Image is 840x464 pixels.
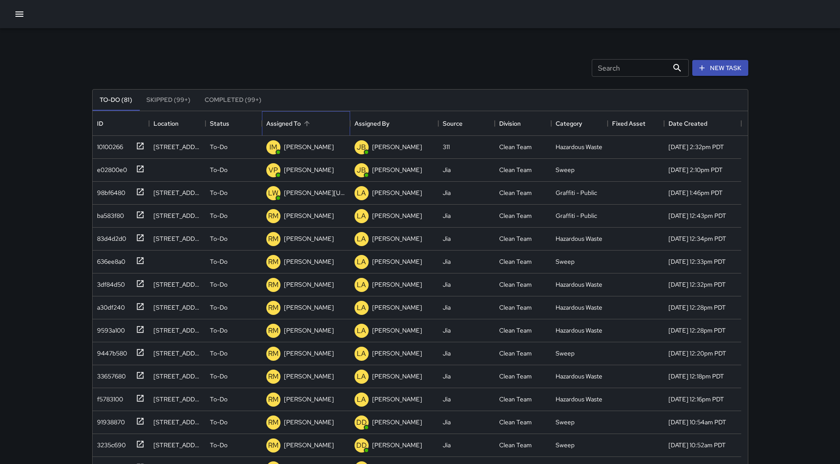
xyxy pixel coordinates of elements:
[372,395,422,404] p: [PERSON_NAME]
[556,165,575,174] div: Sweep
[443,303,451,312] div: Jia
[210,349,228,358] p: To-Do
[499,326,532,335] div: Clean Team
[372,303,422,312] p: [PERSON_NAME]
[668,349,726,358] div: 9/24/2025, 12:20pm PDT
[357,303,366,313] p: LA
[551,111,608,136] div: Category
[556,441,575,449] div: Sweep
[93,208,124,220] div: ba583f80
[284,280,334,289] p: [PERSON_NAME]
[357,211,366,221] p: LA
[93,299,125,312] div: a30df240
[443,211,451,220] div: Jia
[372,372,422,381] p: [PERSON_NAME]
[97,111,103,136] div: ID
[499,303,532,312] div: Clean Team
[668,111,707,136] div: Date Created
[357,142,366,153] p: JB
[284,234,334,243] p: [PERSON_NAME]
[499,111,521,136] div: Division
[668,326,726,335] div: 9/24/2025, 12:28pm PDT
[668,372,724,381] div: 9/24/2025, 12:18pm PDT
[372,211,422,220] p: [PERSON_NAME]
[266,111,301,136] div: Assigned To
[269,165,278,176] p: VP
[443,441,451,449] div: Jia
[93,231,126,243] div: 83d4d2d0
[668,441,726,449] div: 9/24/2025, 10:52am PDT
[499,372,532,381] div: Clean Team
[284,349,334,358] p: [PERSON_NAME]
[355,111,389,136] div: Assigned By
[301,117,313,130] button: Sort
[268,371,279,382] p: RM
[668,234,726,243] div: 9/24/2025, 12:34pm PDT
[139,90,198,111] button: Skipped (99+)
[268,348,279,359] p: RM
[153,395,201,404] div: 540 Van Ness Avenue
[153,234,201,243] div: 580 Mcallister Street
[668,257,726,266] div: 9/24/2025, 12:33pm PDT
[153,441,201,449] div: 601 Mcallister Street
[93,437,126,449] div: 3235c690
[668,211,726,220] div: 9/24/2025, 12:43pm PDT
[443,349,451,358] div: Jia
[93,368,126,381] div: 33657680
[153,280,201,289] div: 701 Golden Gate Avenue
[356,440,367,451] p: DD
[153,372,201,381] div: 545 Golden Gate Avenue
[210,441,228,449] p: To-Do
[556,257,575,266] div: Sweep
[284,142,334,151] p: [PERSON_NAME]
[556,188,597,197] div: Graffiti - Public
[284,257,334,266] p: [PERSON_NAME]
[198,90,269,111] button: Completed (99+)
[210,257,228,266] p: To-Do
[93,391,123,404] div: f5783100
[372,142,422,151] p: [PERSON_NAME]
[443,257,451,266] div: Jia
[499,280,532,289] div: Clean Team
[499,142,532,151] div: Clean Team
[268,417,279,428] p: RM
[93,345,127,358] div: 9447b580
[210,234,228,243] p: To-Do
[438,111,495,136] div: Source
[668,395,724,404] div: 9/24/2025, 12:16pm PDT
[443,372,451,381] div: Jia
[210,280,228,289] p: To-Do
[443,188,451,197] div: Jia
[556,211,597,220] div: Graffiti - Public
[149,111,205,136] div: Location
[556,349,575,358] div: Sweep
[268,326,279,336] p: RM
[668,188,723,197] div: 9/24/2025, 1:46pm PDT
[692,60,748,76] button: New Task
[210,211,228,220] p: To-Do
[556,372,602,381] div: Hazardous Waste
[350,111,438,136] div: Assigned By
[372,441,422,449] p: [PERSON_NAME]
[262,111,350,136] div: Assigned To
[153,188,201,197] div: 1 South Van Ness Avenue
[210,303,228,312] p: To-Do
[210,142,228,151] p: To-Do
[495,111,551,136] div: Division
[357,280,366,290] p: LA
[210,395,228,404] p: To-Do
[357,326,366,336] p: LA
[205,111,262,136] div: Status
[93,414,125,427] div: 91938870
[210,188,228,197] p: To-Do
[372,165,422,174] p: [PERSON_NAME]
[668,303,726,312] div: 9/24/2025, 12:28pm PDT
[284,211,334,220] p: [PERSON_NAME]
[284,395,334,404] p: [PERSON_NAME]
[357,371,366,382] p: LA
[499,211,532,220] div: Clean Team
[443,280,451,289] div: Jia
[153,303,201,312] div: 629 Golden Gate Avenue
[556,395,602,404] div: Hazardous Waste
[93,90,139,111] button: To-Do (81)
